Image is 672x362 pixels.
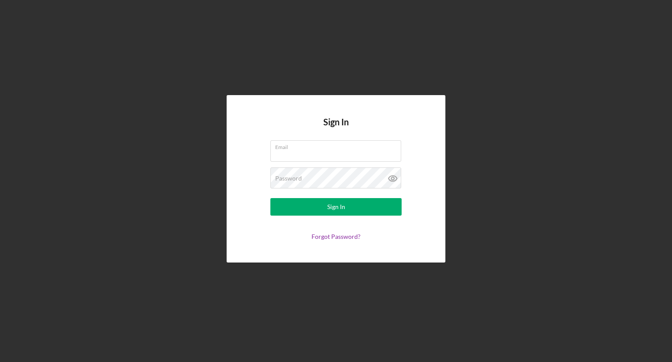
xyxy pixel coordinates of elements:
[327,198,345,216] div: Sign In
[323,117,349,140] h4: Sign In
[311,233,360,240] a: Forgot Password?
[275,175,302,182] label: Password
[275,141,401,150] label: Email
[270,198,402,216] button: Sign In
